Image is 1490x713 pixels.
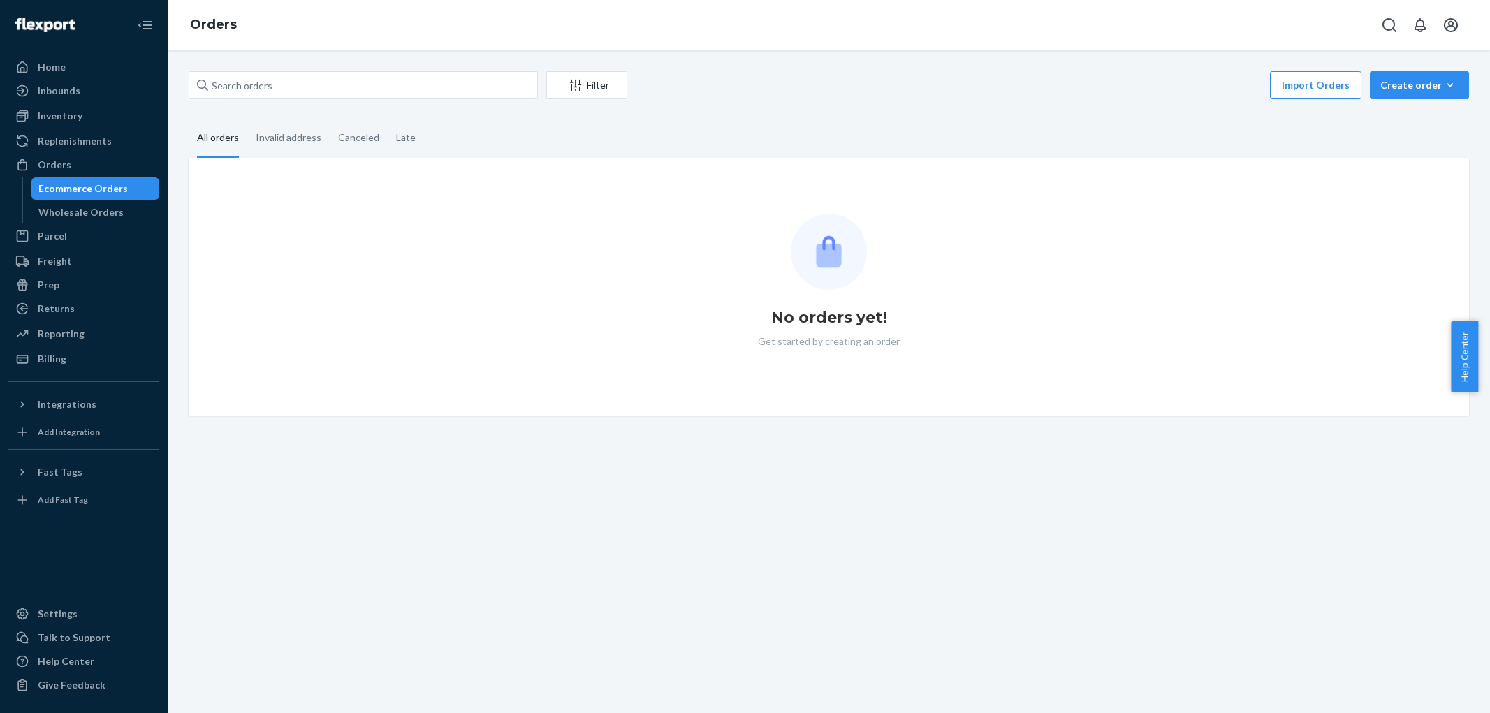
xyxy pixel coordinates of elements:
[1406,11,1434,39] button: Open notifications
[8,650,159,672] a: Help Center
[8,393,159,416] button: Integrations
[38,205,124,219] div: Wholesale Orders
[1370,71,1469,99] button: Create order
[38,352,66,366] div: Billing
[38,302,75,316] div: Returns
[38,678,105,692] div: Give Feedback
[8,80,159,102] a: Inbounds
[15,18,75,32] img: Flexport logo
[1270,71,1361,99] button: Import Orders
[38,254,72,268] div: Freight
[38,84,80,98] div: Inbounds
[8,105,159,127] a: Inventory
[8,626,159,649] a: Talk to Support
[197,119,239,158] div: All orders
[758,335,900,348] p: Get started by creating an order
[31,177,160,200] a: Ecommerce Orders
[38,278,59,292] div: Prep
[8,489,159,511] a: Add Fast Tag
[8,154,159,176] a: Orders
[547,78,627,92] div: Filter
[791,214,867,290] img: Empty list
[8,297,159,320] a: Returns
[8,461,159,483] button: Fast Tags
[38,229,67,243] div: Parcel
[131,11,159,39] button: Close Navigation
[8,603,159,625] a: Settings
[31,201,160,223] a: Wholesale Orders
[8,250,159,272] a: Freight
[38,158,71,172] div: Orders
[38,465,82,479] div: Fast Tags
[1437,11,1465,39] button: Open account menu
[189,71,538,99] input: Search orders
[179,5,248,45] ol: breadcrumbs
[1451,321,1478,392] button: Help Center
[8,56,159,78] a: Home
[8,130,159,152] a: Replenishments
[8,674,159,696] button: Give Feedback
[38,182,128,196] div: Ecommerce Orders
[256,119,321,156] div: Invalid address
[8,225,159,247] a: Parcel
[546,71,627,99] button: Filter
[38,109,82,123] div: Inventory
[38,654,94,668] div: Help Center
[8,348,159,370] a: Billing
[8,421,159,443] a: Add Integration
[38,426,100,438] div: Add Integration
[338,119,379,156] div: Canceled
[38,134,112,148] div: Replenishments
[38,60,66,74] div: Home
[1380,78,1459,92] div: Create order
[771,307,887,329] h1: No orders yet!
[38,327,85,341] div: Reporting
[38,631,110,645] div: Talk to Support
[8,323,159,345] a: Reporting
[1375,11,1403,39] button: Open Search Box
[396,119,416,156] div: Late
[38,397,96,411] div: Integrations
[38,607,78,621] div: Settings
[38,494,88,506] div: Add Fast Tag
[8,274,159,296] a: Prep
[190,17,237,32] a: Orders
